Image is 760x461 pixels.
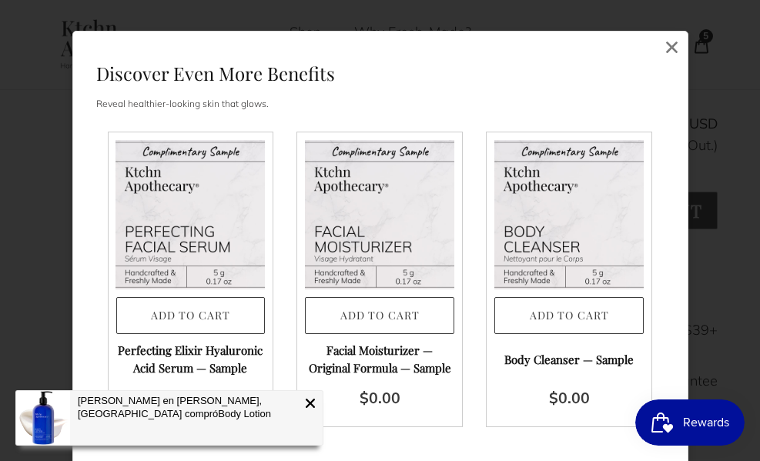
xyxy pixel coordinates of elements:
iframe: Button to open loyalty program pop-up [635,399,745,446]
button: Add to Cart [494,297,644,335]
div: [PERSON_NAME] en [PERSON_NAME], [GEOGRAPHIC_DATA] compró [78,395,300,421]
span: $0.00 [170,388,211,407]
p: Reveal healthier-looking skin that glows. [96,92,665,116]
img: Facial Moisturizer — Original Formula — Sample [305,140,454,289]
div: Body Cleanser — Sample [504,351,634,369]
span: $0.00 [360,388,400,407]
h1: Discover Even More Benefits [96,64,665,82]
img: Body Cleanser — Sample [494,140,644,289]
button: Add to Cart [305,297,454,335]
button: Add to Cart [116,297,266,335]
div: Perfecting Elixir Hyaluronic Acid Serum — Sample [116,342,266,376]
img: Perfecting Elixir Hyaluronic Acid Serum — Sample [116,140,265,289]
span: Body Lotion [218,408,271,419]
span: $0.00 [549,388,590,407]
div: Facial Moisturizer — Original Formula — Sample [305,342,454,376]
a: No Thanks [657,32,688,62]
img: Body Lotion [16,391,70,445]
